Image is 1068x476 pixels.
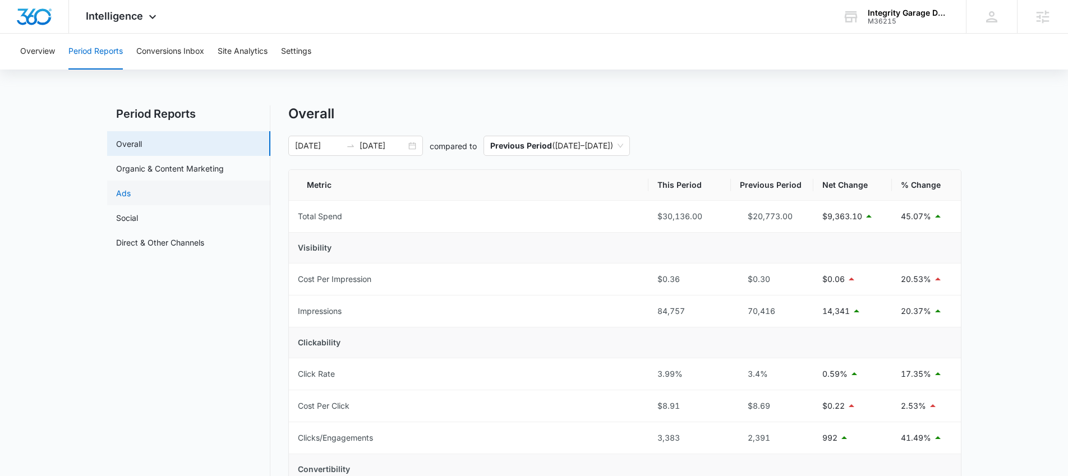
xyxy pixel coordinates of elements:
[740,368,804,380] div: 3.4%
[116,187,131,199] a: Ads
[740,400,804,412] div: $8.69
[86,10,143,22] span: Intelligence
[901,400,926,412] p: 2.53%
[901,210,931,223] p: 45.07%
[116,212,138,224] a: Social
[360,140,406,152] input: End date
[822,273,845,285] p: $0.06
[657,400,722,412] div: $8.91
[740,305,804,317] div: 70,416
[490,136,623,155] span: ( [DATE] – [DATE] )
[648,170,731,201] th: This Period
[490,141,552,150] p: Previous Period
[281,34,311,70] button: Settings
[822,400,845,412] p: $0.22
[740,210,804,223] div: $20,773.00
[813,170,892,201] th: Net Change
[298,210,342,223] div: Total Spend
[289,170,648,201] th: Metric
[289,327,961,358] td: Clickability
[107,105,270,122] h2: Period Reports
[731,170,813,201] th: Previous Period
[346,141,355,150] span: to
[288,105,334,122] h1: Overall
[298,368,335,380] div: Click Rate
[901,432,931,444] p: 41.49%
[289,233,961,264] td: Visibility
[822,368,848,380] p: 0.59%
[218,34,268,70] button: Site Analytics
[657,305,722,317] div: 84,757
[136,34,204,70] button: Conversions Inbox
[822,305,850,317] p: 14,341
[657,368,722,380] div: 3.99%
[68,34,123,70] button: Period Reports
[346,141,355,150] span: swap-right
[298,400,349,412] div: Cost Per Click
[657,210,722,223] div: $30,136.00
[901,273,931,285] p: 20.53%
[657,273,722,285] div: $0.36
[740,432,804,444] div: 2,391
[116,138,142,150] a: Overall
[740,273,804,285] div: $0.30
[822,432,837,444] p: 992
[116,163,224,174] a: Organic & Content Marketing
[20,34,55,70] button: Overview
[657,432,722,444] div: 3,383
[901,368,931,380] p: 17.35%
[868,17,950,25] div: account id
[868,8,950,17] div: account name
[822,210,862,223] p: $9,363.10
[295,140,342,152] input: Start date
[298,273,371,285] div: Cost Per Impression
[901,305,931,317] p: 20.37%
[298,432,373,444] div: Clicks/Engagements
[298,305,342,317] div: Impressions
[430,140,477,152] p: compared to
[892,170,961,201] th: % Change
[116,237,204,248] a: Direct & Other Channels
